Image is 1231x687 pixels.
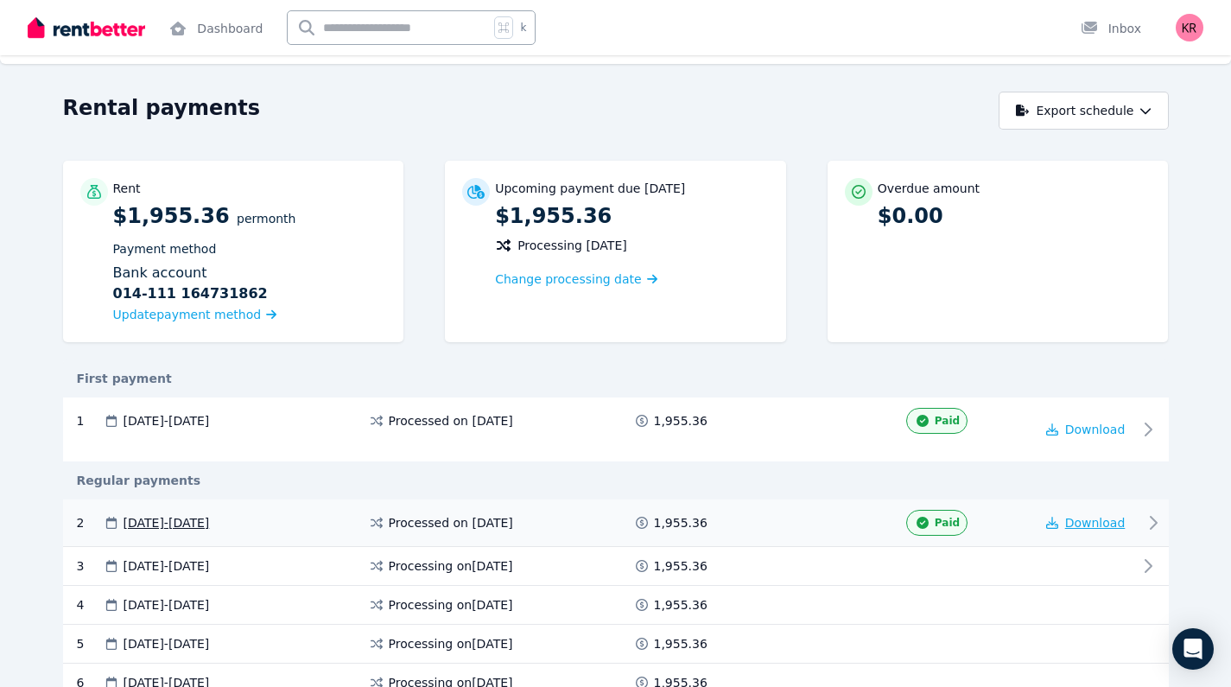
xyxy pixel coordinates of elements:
p: Payment method [113,240,387,258]
b: 014-111 164731862 [113,283,268,304]
span: 1,955.36 [654,412,708,429]
div: Inbox [1081,20,1141,37]
span: [DATE] - [DATE] [124,557,210,575]
a: Change processing date [495,270,657,288]
div: 4 [77,596,103,614]
span: per Month [237,212,295,226]
span: [DATE] - [DATE] [124,412,210,429]
p: $0.00 [878,202,1152,230]
p: Upcoming payment due [DATE] [495,180,685,197]
span: Processing [DATE] [517,237,627,254]
span: Processed on [DATE] [389,514,513,531]
span: Update payment method [113,308,262,321]
span: 1,955.36 [654,596,708,614]
p: Rent [113,180,141,197]
div: 2 [77,510,103,536]
h1: Rental payments [63,94,261,122]
p: Overdue amount [878,180,980,197]
div: Open Intercom Messenger [1172,628,1214,670]
span: 1,955.36 [654,635,708,652]
span: 1,955.36 [654,557,708,575]
span: Processing on [DATE] [389,635,513,652]
span: Download [1065,423,1126,436]
div: First payment [63,370,1169,387]
img: RentBetter [28,15,145,41]
p: $1,955.36 [495,202,769,230]
span: Paid [935,516,960,530]
p: $1,955.36 [113,202,387,325]
span: Change processing date [495,270,642,288]
div: Regular payments [63,472,1169,489]
span: Processing on [DATE] [389,557,513,575]
span: 1,955.36 [654,514,708,531]
button: Download [1046,421,1126,438]
span: Paid [935,414,960,428]
span: Processing on [DATE] [389,596,513,614]
img: Kristina Romenskaya [1176,14,1203,41]
div: Bank account [113,263,387,304]
button: Export schedule [999,92,1169,130]
div: 1 [77,412,103,429]
span: [DATE] - [DATE] [124,635,210,652]
span: [DATE] - [DATE] [124,596,210,614]
span: Processed on [DATE] [389,412,513,429]
div: 5 [77,635,103,652]
span: [DATE] - [DATE] [124,514,210,531]
div: 3 [77,557,103,575]
span: Download [1065,516,1126,530]
button: Download [1046,514,1126,531]
span: k [520,21,526,35]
